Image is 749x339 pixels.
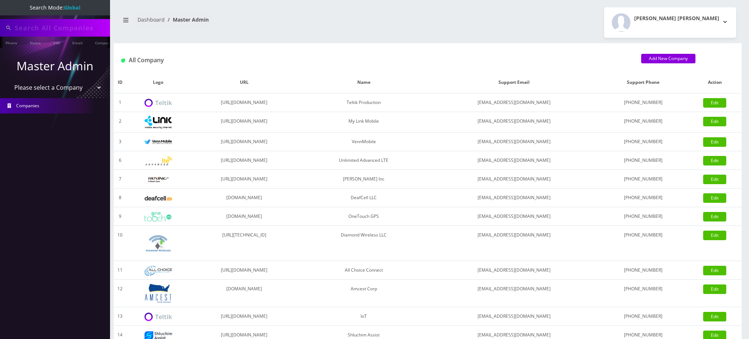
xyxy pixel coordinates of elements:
[145,212,172,221] img: OneTouch GPS
[599,93,688,112] td: [PHONE_NUMBER]
[50,37,63,48] a: SIM
[114,133,126,151] td: 3
[16,103,39,109] span: Companies
[190,307,298,326] td: [URL][DOMAIN_NAME]
[703,193,726,203] a: Edit
[190,170,298,189] td: [URL][DOMAIN_NAME]
[114,112,126,133] td: 2
[429,261,599,280] td: [EMAIL_ADDRESS][DOMAIN_NAME]
[114,170,126,189] td: 7
[599,72,688,93] th: Support Phone
[599,112,688,133] td: [PHONE_NUMBER]
[599,280,688,307] td: [PHONE_NUMBER]
[298,261,429,280] td: All Choice Connect
[703,175,726,184] a: Edit
[298,112,429,133] td: My Link Mobile
[190,189,298,207] td: [DOMAIN_NAME]
[114,72,126,93] th: ID
[2,37,21,48] a: Phone
[599,170,688,189] td: [PHONE_NUMBER]
[114,151,126,170] td: 6
[145,266,172,276] img: All Choice Connect
[429,170,599,189] td: [EMAIL_ADDRESS][DOMAIN_NAME]
[126,72,190,93] th: Logo
[688,72,742,93] th: Action
[69,37,86,48] a: Email
[190,151,298,170] td: [URL][DOMAIN_NAME]
[145,156,172,165] img: Unlimited Advanced LTE
[121,59,125,63] img: All Company
[599,189,688,207] td: [PHONE_NUMBER]
[703,98,726,108] a: Edit
[703,312,726,321] a: Edit
[15,21,108,35] input: Search All Companies
[298,151,429,170] td: Unlimited Advanced LTE
[298,207,429,226] td: OneTouch GPS
[429,72,599,93] th: Support Email
[703,212,726,221] a: Edit
[114,189,126,207] td: 8
[298,72,429,93] th: Name
[429,307,599,326] td: [EMAIL_ADDRESS][DOMAIN_NAME]
[604,7,736,38] button: [PERSON_NAME] [PERSON_NAME]
[190,280,298,307] td: [DOMAIN_NAME]
[165,16,209,23] li: Master Admin
[298,93,429,112] td: Teltik Production
[634,15,719,22] h2: [PERSON_NAME] [PERSON_NAME]
[298,189,429,207] td: DeafCell LLC
[599,226,688,261] td: [PHONE_NUMBER]
[703,266,726,275] a: Edit
[429,280,599,307] td: [EMAIL_ADDRESS][DOMAIN_NAME]
[91,37,116,48] a: Company
[119,12,422,33] nav: breadcrumb
[26,37,44,48] a: Name
[190,93,298,112] td: [URL][DOMAIN_NAME]
[429,151,599,170] td: [EMAIL_ADDRESS][DOMAIN_NAME]
[145,99,172,107] img: Teltik Production
[599,307,688,326] td: [PHONE_NUMBER]
[145,196,172,201] img: DeafCell LLC
[30,4,80,11] span: Search Mode:
[145,176,172,183] img: Rexing Inc
[429,189,599,207] td: [EMAIL_ADDRESS][DOMAIN_NAME]
[190,72,298,93] th: URL
[298,226,429,261] td: Diamond Wireless LLC
[599,207,688,226] td: [PHONE_NUMBER]
[190,112,298,133] td: [URL][DOMAIN_NAME]
[114,93,126,112] td: 1
[703,137,726,147] a: Edit
[703,231,726,240] a: Edit
[599,151,688,170] td: [PHONE_NUMBER]
[190,226,298,261] td: [URL][TECHNICAL_ID]
[429,226,599,261] td: [EMAIL_ADDRESS][DOMAIN_NAME]
[429,93,599,112] td: [EMAIL_ADDRESS][DOMAIN_NAME]
[298,133,429,151] td: VennMobile
[145,230,172,257] img: Diamond Wireless LLC
[145,139,172,145] img: VennMobile
[138,16,165,23] a: Dashboard
[298,170,429,189] td: [PERSON_NAME] Inc
[298,307,429,326] td: IoT
[114,261,126,280] td: 11
[114,226,126,261] td: 10
[703,117,726,126] a: Edit
[114,307,126,326] td: 13
[114,280,126,307] td: 12
[190,261,298,280] td: [URL][DOMAIN_NAME]
[145,116,172,128] img: My Link Mobile
[703,284,726,294] a: Edit
[145,313,172,321] img: IoT
[145,283,172,303] img: Amcest Corp
[298,280,429,307] td: Amcest Corp
[641,54,695,63] a: Add New Company
[429,112,599,133] td: [EMAIL_ADDRESS][DOMAIN_NAME]
[429,207,599,226] td: [EMAIL_ADDRESS][DOMAIN_NAME]
[121,57,630,64] h1: All Company
[114,207,126,226] td: 9
[190,207,298,226] td: [DOMAIN_NAME]
[703,156,726,165] a: Edit
[190,133,298,151] td: [URL][DOMAIN_NAME]
[64,4,80,11] strong: Global
[599,261,688,280] td: [PHONE_NUMBER]
[599,133,688,151] td: [PHONE_NUMBER]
